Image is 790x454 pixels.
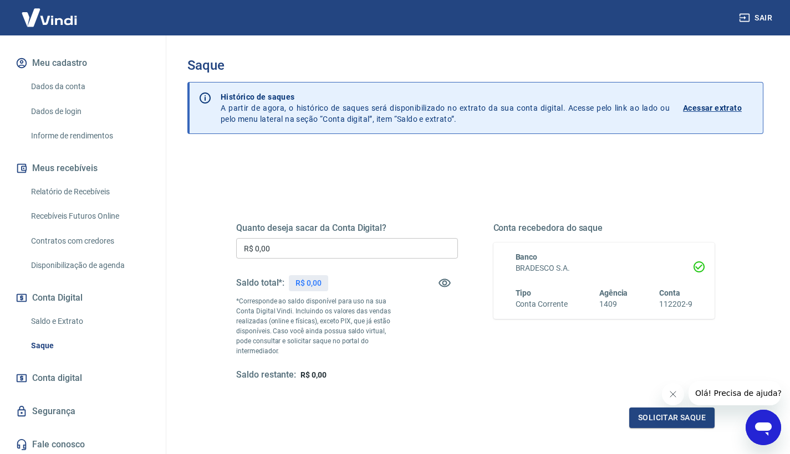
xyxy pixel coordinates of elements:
iframe: Mensagem da empresa [689,381,781,405]
img: Vindi [13,1,85,34]
span: Banco [516,252,538,261]
p: R$ 0,00 [295,277,322,289]
button: Solicitar saque [629,407,715,428]
a: Conta digital [13,366,152,390]
p: A partir de agora, o histórico de saques será disponibilizado no extrato da sua conta digital. Ac... [221,91,670,125]
iframe: Botão para abrir a janela de mensagens [746,410,781,445]
a: Contratos com credores [27,230,152,252]
a: Dados da conta [27,75,152,98]
h5: Quanto deseja sacar da Conta Digital? [236,223,458,234]
a: Saque [27,334,152,357]
span: Olá! Precisa de ajuda? [7,8,93,17]
a: Disponibilização de agenda [27,254,152,277]
span: Conta digital [32,370,82,386]
a: Acessar extrato [683,91,754,125]
button: Meu cadastro [13,51,152,75]
h5: Saldo total*: [236,277,284,288]
a: Relatório de Recebíveis [27,180,152,203]
span: R$ 0,00 [300,370,327,379]
span: Conta [659,288,680,297]
a: Saldo e Extrato [27,310,152,333]
button: Sair [737,8,777,28]
h3: Saque [187,58,763,73]
h5: Conta recebedora do saque [493,223,715,234]
a: Dados de login [27,100,152,123]
p: Histórico de saques [221,91,670,102]
p: Acessar extrato [683,102,742,114]
iframe: Fechar mensagem [662,383,684,405]
h5: Saldo restante: [236,369,296,381]
button: Meus recebíveis [13,156,152,180]
a: Informe de rendimentos [27,125,152,147]
h6: Conta Corrente [516,298,568,310]
a: Segurança [13,399,152,424]
a: Recebíveis Futuros Online [27,205,152,228]
h6: BRADESCO S.A. [516,262,693,274]
span: Agência [599,288,628,297]
button: Conta Digital [13,286,152,310]
p: *Corresponde ao saldo disponível para uso na sua Conta Digital Vindi. Incluindo os valores das ve... [236,296,402,356]
h6: 112202-9 [659,298,692,310]
span: Tipo [516,288,532,297]
h6: 1409 [599,298,628,310]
